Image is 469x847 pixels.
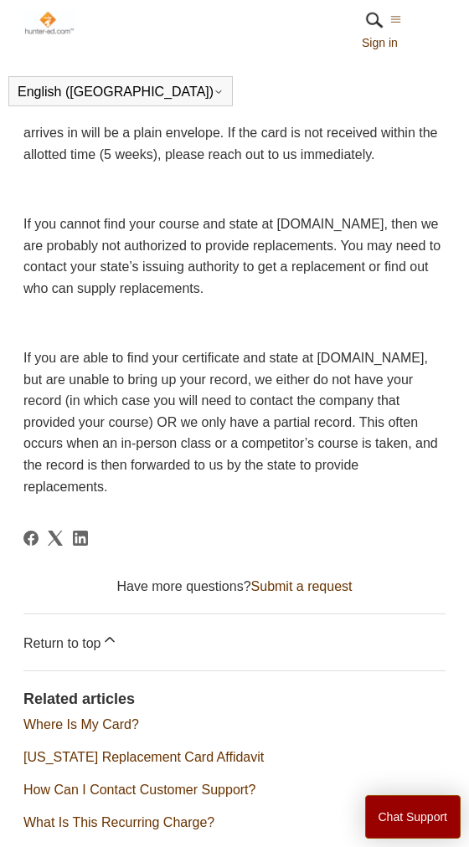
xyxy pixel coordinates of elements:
[18,85,224,100] button: English ([GEOGRAPHIC_DATA])
[362,8,387,33] img: 01HZPCYR30PPJAEEB9XZ5RGHQY
[23,614,446,670] a: Return to top
[23,531,39,546] svg: Share this page on Facebook
[390,12,401,27] button: Toggle navigation menu
[362,34,415,52] a: Sign in
[73,531,88,546] a: LinkedIn
[23,688,446,711] h2: Related articles
[23,717,139,731] a: Where Is My Card?
[23,577,446,597] div: Have more questions?
[23,815,214,829] a: What Is This Recurring Charge?
[23,750,264,764] a: [US_STATE] Replacement Card Affidavit
[23,531,39,546] a: Facebook
[365,795,461,839] button: Chat Support
[23,783,255,797] a: How Can I Contact Customer Support?
[23,217,441,295] span: If you cannot find your course and state at [DOMAIN_NAME], then we are probably not authorized to...
[48,531,63,546] a: X Corp
[251,579,353,593] a: Submit a request
[23,10,75,35] img: Hunter-Ed Help Center home page
[73,531,88,546] svg: Share this page on LinkedIn
[23,351,438,494] span: If you are able to find your certificate and state at [DOMAIN_NAME], but are unable to bring up y...
[23,18,444,162] span: You can order a replacement card on our website [DOMAIN_NAME]. Simply select your certification s...
[48,531,63,546] svg: Share this page on X Corp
